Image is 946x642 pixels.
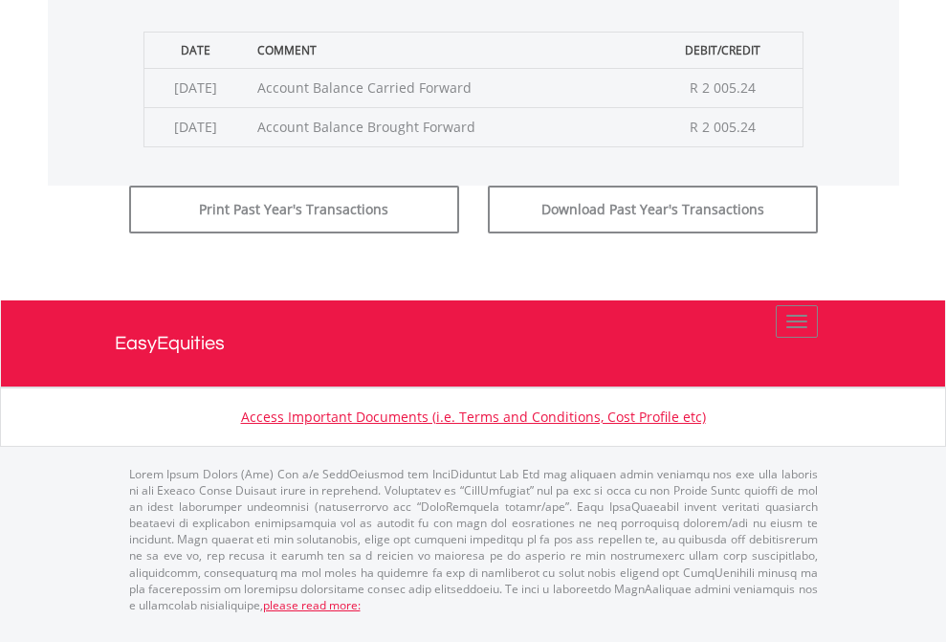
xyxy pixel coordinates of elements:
span: R 2 005.24 [690,78,756,97]
button: Download Past Year's Transactions [488,186,818,233]
th: Comment [248,32,644,68]
button: Print Past Year's Transactions [129,186,459,233]
p: Lorem Ipsum Dolors (Ame) Con a/e SeddOeiusmod tem InciDiduntut Lab Etd mag aliquaen admin veniamq... [129,466,818,613]
span: R 2 005.24 [690,118,756,136]
td: Account Balance Brought Forward [248,107,644,146]
a: Access Important Documents (i.e. Terms and Conditions, Cost Profile etc) [241,408,706,426]
td: [DATE] [143,107,248,146]
td: [DATE] [143,68,248,107]
a: EasyEquities [115,300,832,387]
th: Debit/Credit [644,32,803,68]
th: Date [143,32,248,68]
td: Account Balance Carried Forward [248,68,644,107]
a: please read more: [263,597,361,613]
